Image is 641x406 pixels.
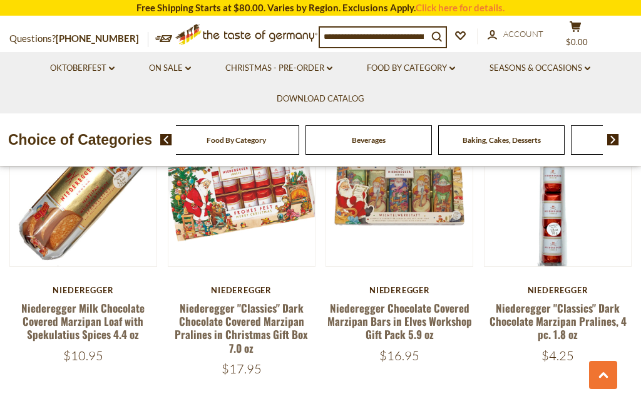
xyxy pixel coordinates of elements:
a: Oktoberfest [50,61,115,75]
span: $17.95 [222,361,262,377]
div: Niederegger [168,285,315,295]
a: Download Catalog [277,92,364,106]
a: Seasons & Occasions [490,61,590,75]
p: Questions? [9,31,148,47]
img: next arrow [607,134,619,145]
a: On Sale [149,61,191,75]
div: Niederegger [484,285,632,295]
a: Niederegger Chocolate Covered Marzipan Bars in Elves Workshop Gift Pack 5.9 oz [327,300,472,343]
img: Niederegger [10,120,156,266]
div: Niederegger [326,285,473,295]
a: Niederegger Milk Chocolate Covered Marzipan Loaf with Spekulatius Spices 4.4 oz [21,300,145,343]
span: $4.25 [541,348,574,363]
span: $16.95 [379,348,419,363]
span: Account [503,29,543,39]
button: $0.00 [556,21,594,52]
a: Food By Category [367,61,455,75]
a: Account [488,28,543,41]
a: [PHONE_NUMBER] [56,33,139,44]
a: Baking, Cakes, Desserts [463,135,541,145]
span: $0.00 [566,37,588,47]
a: Food By Category [207,135,266,145]
a: Click here for details. [416,2,505,13]
img: previous arrow [160,134,172,145]
img: Niederegger [168,120,315,266]
a: Niederegger "Classics" Dark Chocolate Marzipan Pralines, 4 pc. 1.8 oz [490,300,627,343]
div: Niederegger [9,285,157,295]
a: Christmas - PRE-ORDER [225,61,332,75]
a: Beverages [352,135,386,145]
a: Niederegger "Classics" Dark Chocolate Covered Marzipan Pralines in Christmas Gift Box 7.0 oz [175,300,308,356]
span: $10.95 [63,348,103,363]
img: Niederegger [485,120,631,266]
img: Niederegger [326,120,473,266]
